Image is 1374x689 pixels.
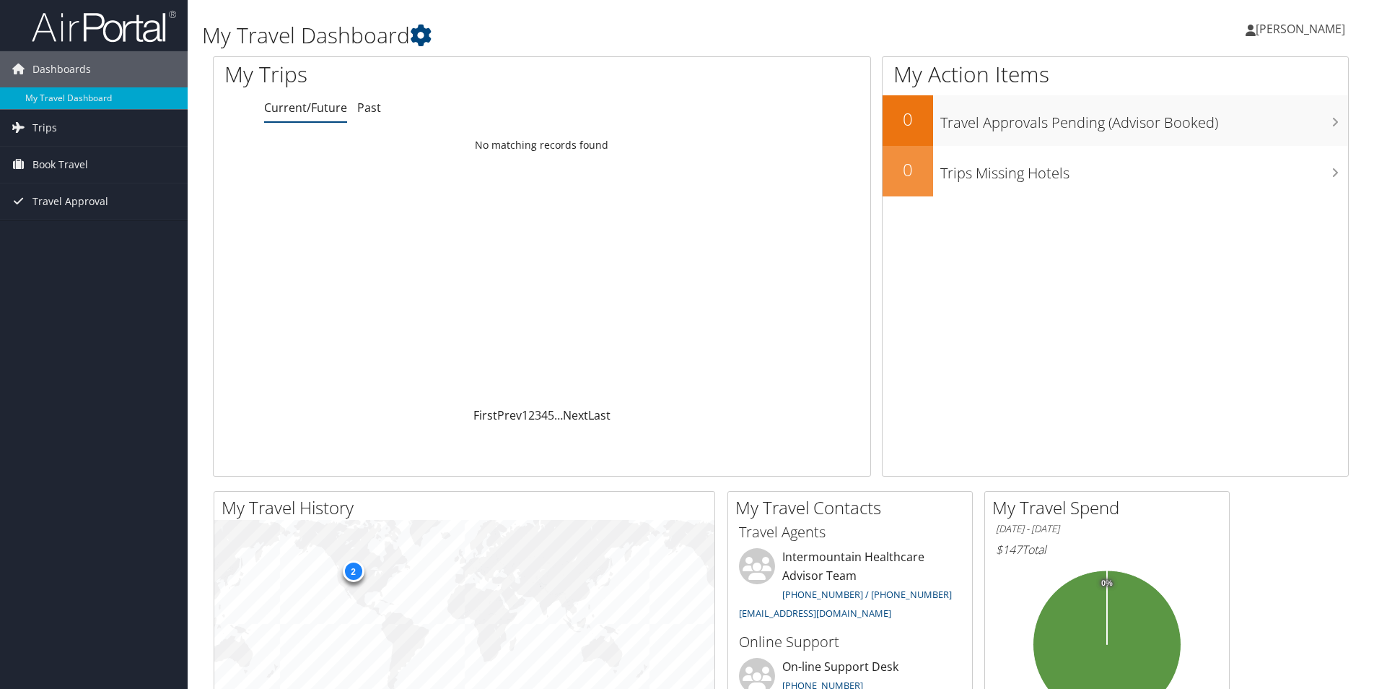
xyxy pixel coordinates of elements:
h3: Travel Approvals Pending (Advisor Booked) [940,105,1348,133]
h1: My Action Items [883,59,1348,90]
span: Trips [32,110,57,146]
tspan: 0% [1101,579,1113,588]
h2: My Travel Contacts [735,495,972,520]
h1: My Trips [224,59,586,90]
a: Prev [497,407,522,423]
a: First [473,407,497,423]
a: 4 [541,407,548,423]
h6: [DATE] - [DATE] [996,522,1218,536]
span: [PERSON_NAME] [1256,21,1345,37]
li: Intermountain Healthcare Advisor Team [732,548,968,625]
h2: 0 [883,107,933,131]
a: [EMAIL_ADDRESS][DOMAIN_NAME] [739,607,891,620]
img: airportal-logo.png [32,9,176,43]
span: Dashboards [32,51,91,87]
h1: My Travel Dashboard [202,20,973,51]
a: 2 [528,407,535,423]
a: 0Trips Missing Hotels [883,146,1348,196]
a: 5 [548,407,554,423]
span: Travel Approval [32,183,108,220]
h3: Travel Agents [739,522,961,542]
div: 2 [342,560,364,581]
a: Past [357,100,381,116]
td: No matching records found [214,132,870,158]
span: Book Travel [32,147,88,183]
span: $147 [996,542,1022,558]
h6: Total [996,542,1218,558]
h2: 0 [883,157,933,182]
h3: Online Support [739,632,961,652]
span: … [554,407,563,423]
h2: My Travel Spend [992,495,1229,520]
a: [PERSON_NAME] [1246,7,1360,51]
h3: Trips Missing Hotels [940,156,1348,183]
a: Next [563,407,588,423]
a: Last [588,407,611,423]
a: 3 [535,407,541,423]
a: [PHONE_NUMBER] / [PHONE_NUMBER] [782,588,952,601]
a: 0Travel Approvals Pending (Advisor Booked) [883,95,1348,146]
a: 1 [522,407,528,423]
a: Current/Future [264,100,347,116]
h2: My Travel History [222,495,714,520]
